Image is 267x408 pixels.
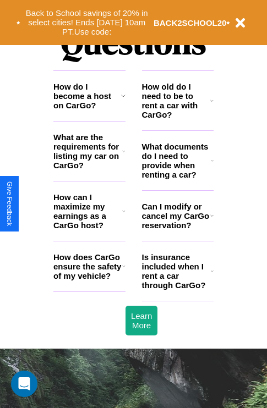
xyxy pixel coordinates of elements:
h3: How old do I need to be to rent a car with CarGo? [142,82,211,119]
h3: Can I modify or cancel my CarGo reservation? [142,202,210,230]
h3: How can I maximize my earnings as a CarGo host? [53,192,122,230]
button: Learn More [126,306,157,335]
h3: Is insurance included when I rent a car through CarGo? [142,252,211,290]
button: Back to School savings of 20% in select cities! Ends [DATE] 10am PT.Use code: [20,5,154,40]
b: BACK2SCHOOL20 [154,18,227,27]
div: Open Intercom Messenger [11,371,37,397]
div: Give Feedback [6,181,13,226]
h3: How do I become a host on CarGo? [53,82,121,110]
h3: What are the requirements for listing my car on CarGo? [53,133,122,170]
h3: How does CarGo ensure the safety of my vehicle? [53,252,122,280]
h3: What documents do I need to provide when renting a car? [142,142,211,179]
